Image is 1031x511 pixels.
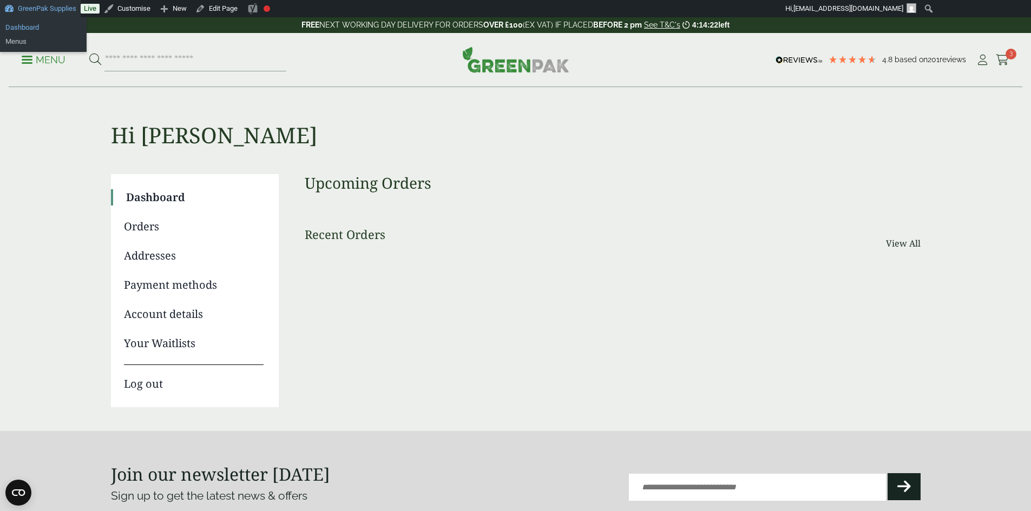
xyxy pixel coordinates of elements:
span: 4.8 [882,55,895,64]
p: Menu [22,54,65,67]
i: Cart [996,55,1009,65]
p: Sign up to get the latest news & offers [111,487,475,505]
span: [EMAIL_ADDRESS][DOMAIN_NAME] [793,4,903,12]
a: 3 [996,52,1009,68]
span: reviews [940,55,966,64]
strong: Join our newsletter [DATE] [111,462,330,486]
strong: OVER £100 [483,21,523,29]
a: Dashboard [126,189,264,205]
span: left [718,21,730,29]
img: GreenPak Supplies [462,47,569,72]
a: Orders [124,218,264,235]
a: Addresses [124,248,264,264]
h1: Hi [PERSON_NAME] [111,88,921,148]
span: 4:14:22 [692,21,718,29]
h3: Recent Orders [305,227,385,241]
a: Payment methods [124,277,264,293]
div: 4.79 Stars [828,55,877,64]
a: See T&C's [644,21,680,29]
a: View All [886,237,921,250]
a: Log out [124,364,264,392]
span: Based on [895,55,928,64]
div: Focus keyphrase not set [264,5,270,12]
a: Your Waitlists [124,335,264,351]
strong: BEFORE 2 pm [593,21,642,29]
h3: Upcoming Orders [305,174,921,193]
span: 3 [1006,49,1016,59]
i: My Account [976,55,989,65]
img: REVIEWS.io [776,56,823,64]
button: Open CMP widget [5,480,31,506]
a: Menu [22,54,65,64]
a: Account details [124,306,264,322]
span: 201 [928,55,940,64]
strong: FREE [301,21,319,29]
a: Live [81,4,100,14]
